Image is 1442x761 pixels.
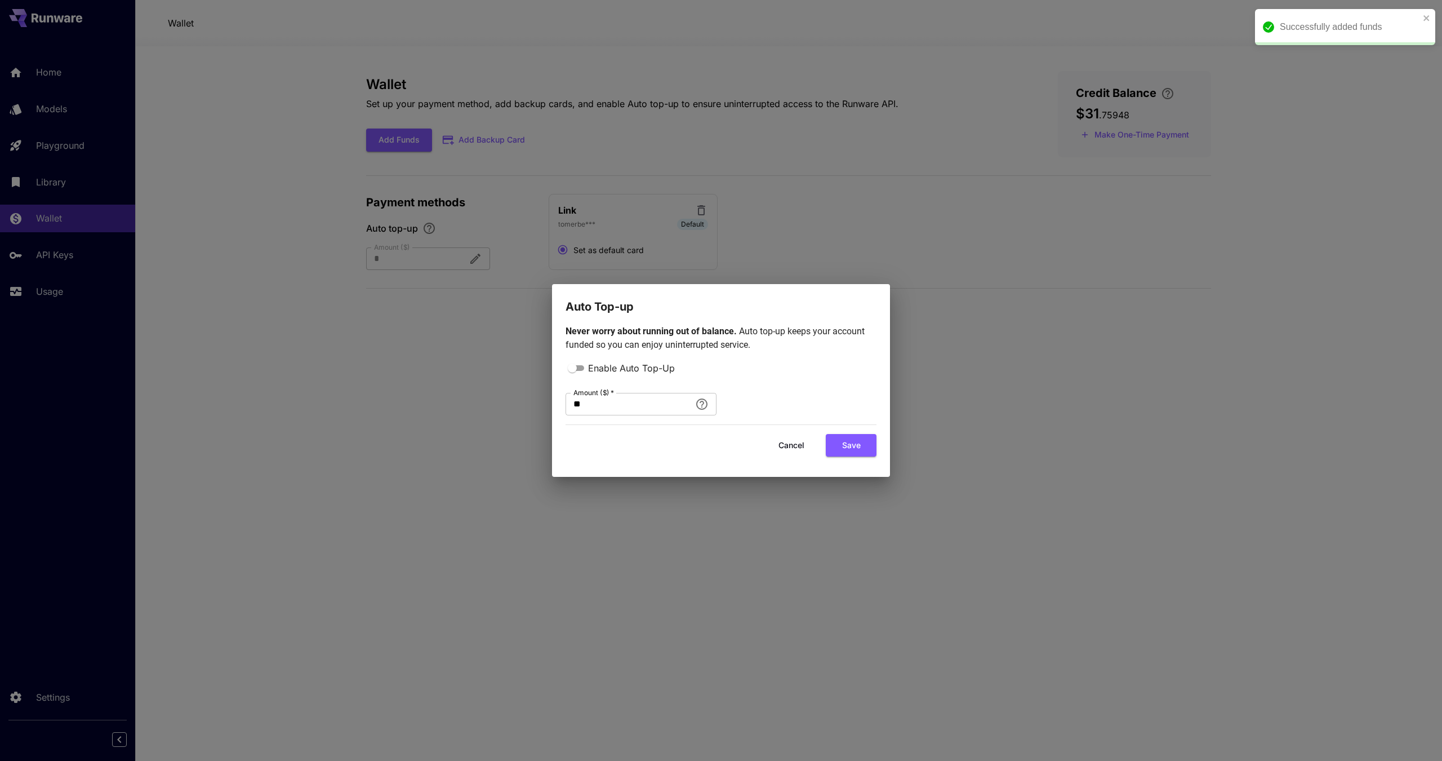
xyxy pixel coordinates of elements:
[1280,20,1419,34] div: Successfully added funds
[552,284,890,316] h2: Auto Top-up
[588,361,675,375] span: Enable Auto Top-Up
[573,388,614,397] label: Amount ($)
[566,326,739,337] span: Never worry about running out of balance.
[766,434,817,457] button: Cancel
[566,325,876,352] p: Auto top-up keeps your account funded so you can enjoy uninterrupted service.
[1423,14,1431,23] button: close
[826,434,876,457] button: Save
